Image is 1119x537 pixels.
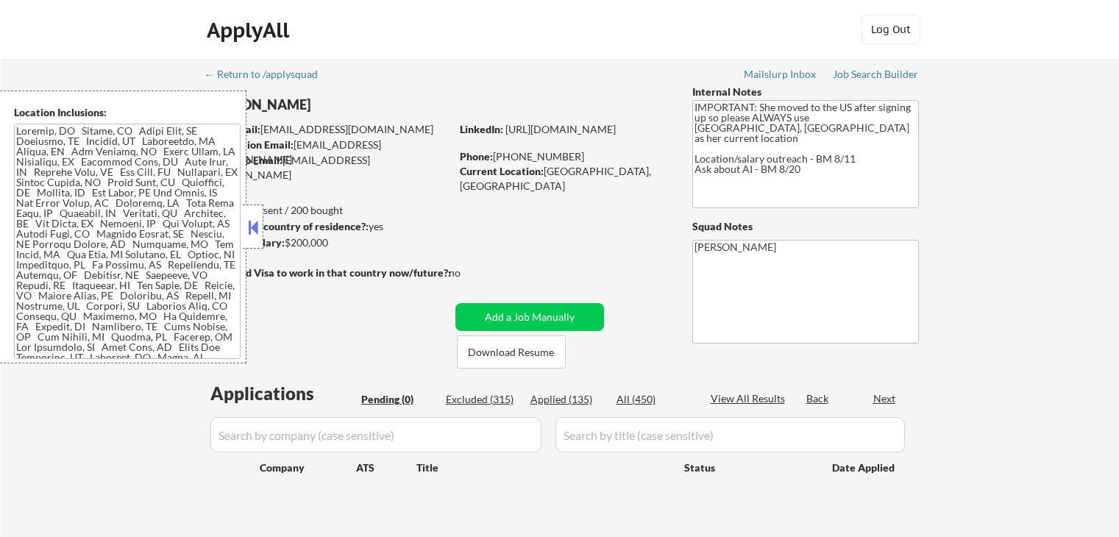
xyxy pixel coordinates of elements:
[873,391,897,406] div: Next
[205,203,450,218] div: 135 sent / 200 bought
[207,18,294,43] div: ApplyAll
[862,15,920,44] button: Log Out
[833,69,919,79] div: Job Search Builder
[460,149,668,164] div: [PHONE_NUMBER]
[692,85,919,99] div: Internal Notes
[446,392,519,407] div: Excluded (315)
[684,454,811,480] div: Status
[744,69,817,79] div: Mailslurp Inbox
[207,122,450,137] div: [EMAIL_ADDRESS][DOMAIN_NAME]
[460,164,668,193] div: [GEOGRAPHIC_DATA], [GEOGRAPHIC_DATA]
[205,235,450,250] div: $200,000
[14,105,241,120] div: Location Inclusions:
[210,417,541,452] input: Search by company (case sensitive)
[460,165,544,177] strong: Current Location:
[210,385,356,402] div: Applications
[460,150,493,163] strong: Phone:
[206,153,450,182] div: [EMAIL_ADDRESS][DOMAIN_NAME]
[206,96,508,114] div: [PERSON_NAME]
[617,392,690,407] div: All (450)
[207,138,450,166] div: [EMAIL_ADDRESS][DOMAIN_NAME]
[449,266,491,280] div: no
[205,68,332,83] a: ← Return to /applysquad
[505,123,616,135] a: [URL][DOMAIN_NAME]
[692,219,919,234] div: Squad Notes
[205,220,369,232] strong: Can work in country of residence?:
[260,460,356,475] div: Company
[530,392,604,407] div: Applied (135)
[206,266,451,279] strong: Will need Visa to work in that country now/future?:
[806,391,830,406] div: Back
[555,417,905,452] input: Search by title (case sensitive)
[356,460,416,475] div: ATS
[744,68,817,83] a: Mailslurp Inbox
[457,335,566,369] button: Download Resume
[832,460,897,475] div: Date Applied
[460,123,503,135] strong: LinkedIn:
[361,392,435,407] div: Pending (0)
[833,68,919,83] a: Job Search Builder
[205,69,332,79] div: ← Return to /applysquad
[455,303,604,331] button: Add a Job Manually
[711,391,789,406] div: View All Results
[416,460,670,475] div: Title
[205,219,446,234] div: yes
